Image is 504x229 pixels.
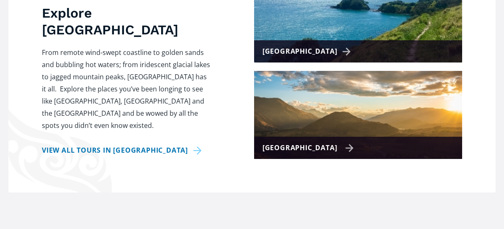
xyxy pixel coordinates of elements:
p: From remote wind-swept coastline to golden sands and bubbling hot waters; from iridescent glacial... [42,47,212,132]
h3: Explore [GEOGRAPHIC_DATA] [42,5,212,38]
a: View all tours in [GEOGRAPHIC_DATA] [42,144,205,156]
div: [GEOGRAPHIC_DATA] [262,45,354,57]
div: [GEOGRAPHIC_DATA] [262,142,354,154]
a: [GEOGRAPHIC_DATA] [254,71,462,159]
